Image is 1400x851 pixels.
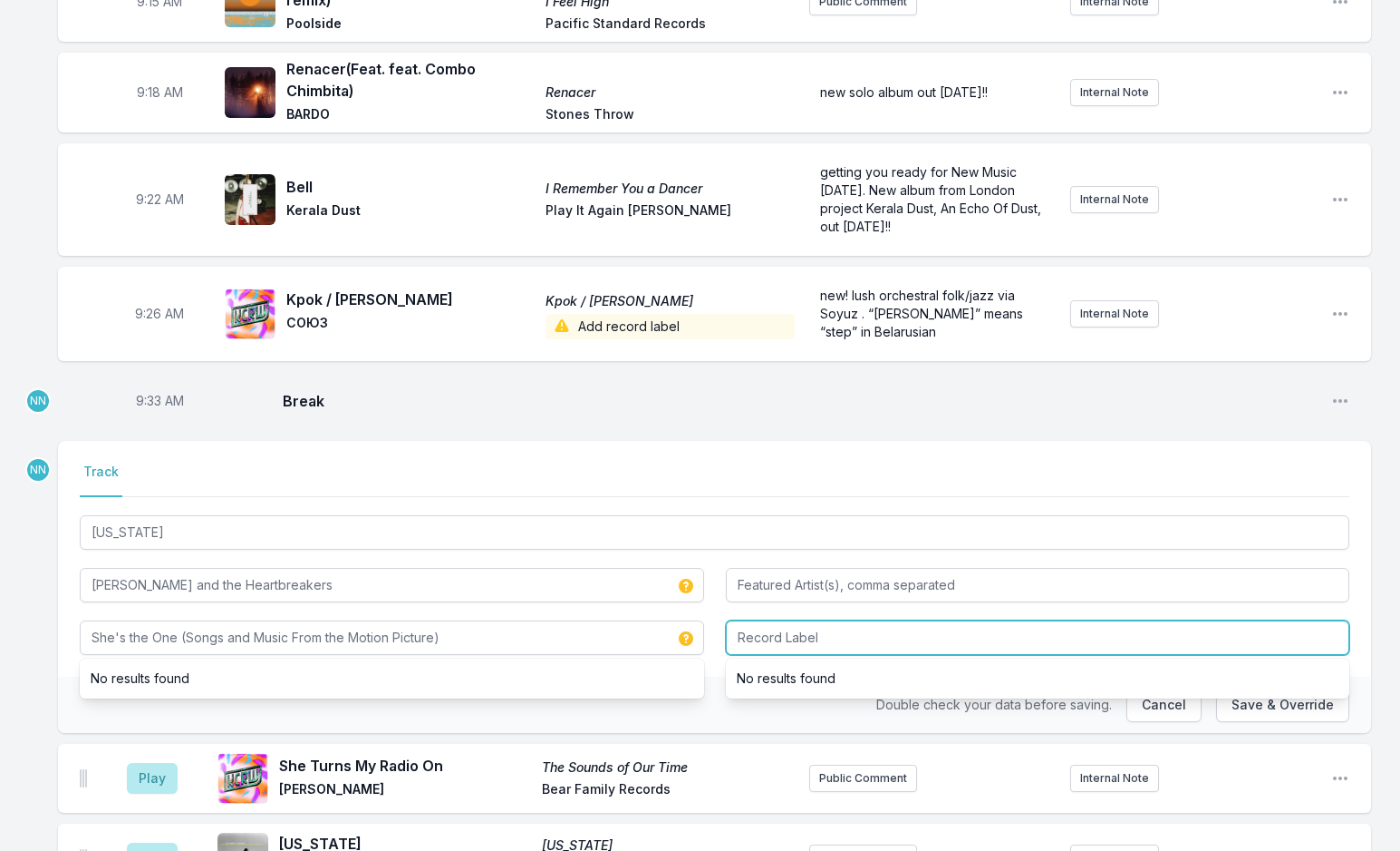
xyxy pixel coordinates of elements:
span: Bell [286,176,535,198]
span: Kpok / [PERSON_NAME] [546,292,794,310]
input: Track Title [80,515,1349,550]
button: Save & Override [1216,688,1349,722]
span: getting you ready for New Music [DATE]. New album from London project Kerala Dust, An Echo Of Dus... [820,164,1045,234]
button: Internal Note [1070,300,1159,328]
button: Public Comment [809,765,917,792]
li: No results found [80,662,704,695]
li: No results found [726,662,1350,695]
p: Nassir Nassirzadeh [25,388,51,414]
span: Timestamp [136,392,184,410]
img: The Sounds of Our Time [217,753,268,804]
span: Play It Again [PERSON_NAME] [546,201,794,223]
button: Open playlist item options [1331,769,1349,787]
button: Cancel [1126,688,1202,722]
input: Featured Artist(s), comma separated [726,568,1350,602]
img: Kpok / Krok [225,289,275,339]
span: Poolside [286,15,535,36]
span: [PERSON_NAME] [279,780,531,802]
span: I Remember You a Dancer [546,180,794,198]
span: Stones Throw [546,105,794,127]
button: Open playlist item options [1331,191,1349,209]
button: Open playlist item options [1331,83,1349,102]
span: She Turns My Radio On [279,755,531,777]
span: Add record label [546,314,794,339]
span: new! lush orchestral folk/jazz via Soyuz . “[PERSON_NAME]” means “step” in Belarusian [820,288,1027,339]
button: Play [127,763,178,794]
span: Renacer (Feat. feat. Combo Chimbita) [286,58,535,102]
span: BARDO [286,105,535,127]
span: Pacific Standard Records [546,15,794,36]
span: Break [283,390,1317,412]
span: The Sounds of Our Time [542,758,794,777]
span: Bear Family Records [542,780,794,802]
span: Kpok / [PERSON_NAME] [286,289,535,310]
span: Renacer [546,83,794,102]
img: I Remember You a Dancer [225,174,275,225]
button: Internal Note [1070,79,1159,106]
span: Kerala Dust [286,201,535,223]
span: Double check your data before saving. [876,697,1112,712]
img: Drag Handle [80,769,87,787]
span: new solo album out [DATE]!! [820,84,988,100]
input: Artist [80,568,704,602]
button: Internal Note [1070,765,1159,792]
button: Track [80,463,122,497]
span: СОЮЗ [286,314,535,339]
button: Internal Note [1070,186,1159,213]
p: Nassir Nassirzadeh [25,457,51,483]
input: Album Title [80,621,704,655]
span: Timestamp [135,305,184,323]
img: Renacer [225,67,275,118]
span: Timestamp [137,83,183,102]
input: Record Label [726,621,1350,655]
button: Open playlist item options [1331,392,1349,410]
button: Open playlist item options [1331,305,1349,323]
span: Timestamp [136,191,184,209]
